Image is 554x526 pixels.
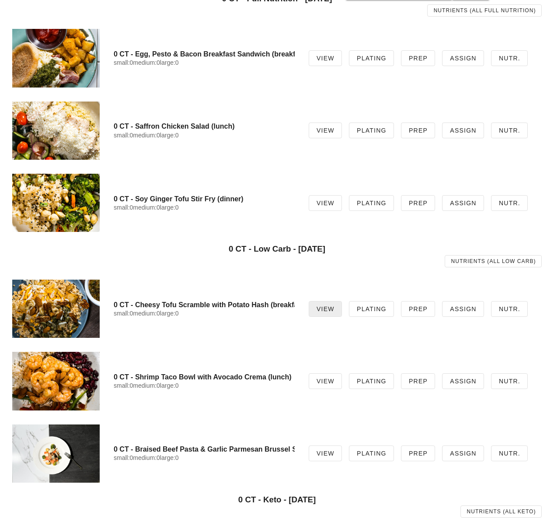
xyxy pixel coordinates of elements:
[401,195,435,211] a: Prep
[114,301,295,309] h4: 0 CT - Cheesy Tofu Scramble with Potato Hash (breakfast)
[449,450,477,457] span: Assign
[349,195,394,211] a: Plating
[356,378,387,385] span: Plating
[133,204,160,211] span: medium:0
[316,305,334,312] span: View
[316,200,334,207] span: View
[449,127,477,134] span: Assign
[12,495,542,505] h3: 0 CT - Keto - [DATE]
[408,200,428,207] span: Prep
[408,450,428,457] span: Prep
[316,450,334,457] span: View
[309,445,342,461] a: View
[309,123,342,138] a: View
[445,255,542,267] a: Nutrients (all Low Carb)
[160,204,179,211] span: large:0
[401,445,435,461] a: Prep
[491,301,528,317] a: Nutr.
[316,378,334,385] span: View
[133,382,160,389] span: medium:0
[309,373,342,389] a: View
[408,305,428,312] span: Prep
[349,301,394,317] a: Plating
[491,373,528,389] a: Nutr.
[408,55,428,62] span: Prep
[309,195,342,211] a: View
[160,59,179,66] span: large:0
[114,310,133,317] span: small:0
[491,123,528,138] a: Nutr.
[114,195,295,203] h4: 0 CT - Soy Ginger Tofu Stir Fry (dinner)
[316,127,334,134] span: View
[160,454,179,461] span: large:0
[160,310,179,317] span: large:0
[442,123,484,138] a: Assign
[349,445,394,461] a: Plating
[460,505,542,518] a: Nutrients (all Keto)
[491,50,528,66] a: Nutr.
[491,445,528,461] a: Nutr.
[114,454,133,461] span: small:0
[442,50,484,66] a: Assign
[114,204,133,211] span: small:0
[401,301,435,317] a: Prep
[442,373,484,389] a: Assign
[442,195,484,211] a: Assign
[133,454,160,461] span: medium:0
[449,305,477,312] span: Assign
[12,244,542,254] h3: 0 CT - Low Carb - [DATE]
[491,195,528,211] a: Nutr.
[133,59,160,66] span: medium:0
[356,200,387,207] span: Plating
[316,55,334,62] span: View
[160,382,179,389] span: large:0
[133,132,160,139] span: medium:0
[356,305,387,312] span: Plating
[401,373,435,389] a: Prep
[114,122,295,130] h4: 0 CT - Saffron Chicken Salad (lunch)
[408,378,428,385] span: Prep
[449,378,477,385] span: Assign
[114,59,133,66] span: small:0
[114,50,295,58] h4: 0 CT - Egg, Pesto & Bacon Breakfast Sandwich (breakfast)
[133,310,160,317] span: medium:0
[356,127,387,134] span: Plating
[349,50,394,66] a: Plating
[349,373,394,389] a: Plating
[356,450,387,457] span: Plating
[498,127,520,134] span: Nutr.
[356,55,387,62] span: Plating
[498,378,520,385] span: Nutr.
[309,50,342,66] a: View
[442,445,484,461] a: Assign
[408,127,428,134] span: Prep
[466,508,536,515] span: Nutrients (all Keto)
[349,123,394,138] a: Plating
[449,200,477,207] span: Assign
[114,132,133,139] span: small:0
[498,305,520,312] span: Nutr.
[498,200,520,207] span: Nutr.
[114,382,133,389] span: small:0
[498,55,520,62] span: Nutr.
[427,4,542,17] a: Nutrients (all Full Nutrition)
[442,301,484,317] a: Assign
[401,50,435,66] a: Prep
[160,132,179,139] span: large:0
[451,258,536,264] span: Nutrients (all Low Carb)
[309,301,342,317] a: View
[433,7,536,14] span: Nutrients (all Full Nutrition)
[114,373,295,381] h4: 0 CT - Shrimp Taco Bowl with Avocado Crema (lunch)
[449,55,477,62] span: Assign
[401,123,435,138] a: Prep
[114,445,295,453] h4: 0 CT - Braised Beef Pasta & Garlic Parmesan Brussel Sprouts (dinner)
[498,450,520,457] span: Nutr.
